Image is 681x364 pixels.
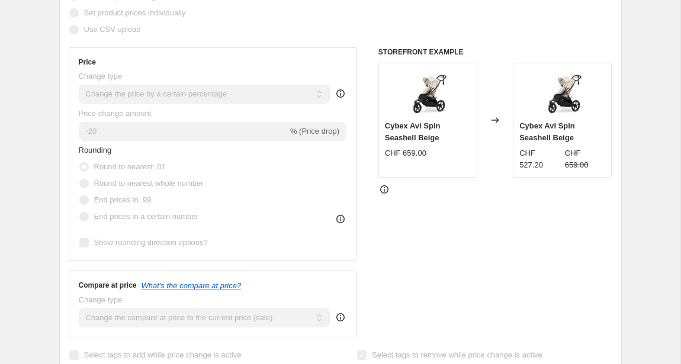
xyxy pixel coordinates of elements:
input: -15 [79,122,288,141]
div: help [335,311,346,323]
span: Select tags to add while price change is active [84,350,242,359]
strike: CHF 659.00 [565,147,606,171]
div: CHF 527.20 [519,147,560,171]
span: Cybex Avi Spin Seashell Beige [385,121,441,142]
h3: Price [79,57,96,67]
span: Price change amount [79,109,152,118]
span: Rounding [79,146,112,154]
span: Change type [79,295,123,304]
span: Cybex Avi Spin Seashell Beige [519,121,575,142]
div: CHF 659.00 [385,147,426,159]
span: Set product prices individually [84,8,186,17]
span: Round to nearest .01 [94,162,166,171]
span: % (Price drop) [290,127,339,136]
button: What's the compare at price? [142,281,242,290]
img: Cybex-Avi-Spin-Seashell-Beige-02_80x.png [539,69,586,117]
span: End prices in .99 [94,195,152,204]
span: Round to nearest whole number [94,179,204,188]
div: help [335,88,346,99]
span: Select tags to remove while price change is active [372,350,542,359]
h6: STOREFRONT EXAMPLE [378,47,612,57]
span: Use CSV upload [84,25,141,34]
h3: Compare at price [79,281,137,290]
span: End prices in a certain number [94,212,198,221]
img: Cybex-Avi-Spin-Seashell-Beige-02_80x.png [404,69,451,117]
span: Change type [79,72,123,80]
span: Show rounding direction options? [94,238,208,247]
